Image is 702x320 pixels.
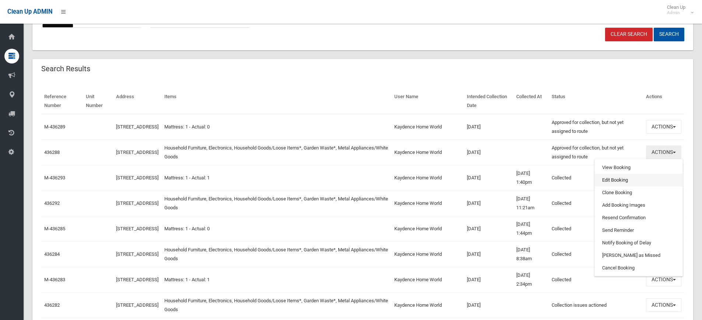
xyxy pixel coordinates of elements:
[513,89,549,114] th: Collected At
[595,224,682,237] a: Send Reminder
[161,267,391,292] td: Mattress: 1 - Actual: 1
[391,114,464,140] td: Kaydence Home World
[116,124,158,130] a: [STREET_ADDRESS]
[116,200,158,206] a: [STREET_ADDRESS]
[464,292,513,318] td: [DATE]
[595,211,682,224] a: Resend Confirmation
[391,241,464,267] td: Kaydence Home World
[549,165,643,190] td: Collected
[116,302,158,308] a: [STREET_ADDRESS]
[44,200,60,206] a: 436292
[116,251,158,257] a: [STREET_ADDRESS]
[464,140,513,165] td: [DATE]
[391,165,464,190] td: Kaydence Home World
[549,292,643,318] td: Collection issues actioned
[646,120,681,134] button: Actions
[391,190,464,216] td: Kaydence Home World
[116,277,158,282] a: [STREET_ADDRESS]
[464,114,513,140] td: [DATE]
[464,165,513,190] td: [DATE]
[116,149,158,155] a: [STREET_ADDRESS]
[513,216,549,241] td: [DATE] 1:44pm
[161,140,391,165] td: Household Furniture, Electronics, Household Goods/Loose Items*, Garden Waste*, Metal Appliances/W...
[113,89,161,114] th: Address
[595,161,682,174] a: View Booking
[161,241,391,267] td: Household Furniture, Electronics, Household Goods/Loose Items*, Garden Waste*, Metal Appliances/W...
[161,114,391,140] td: Mattress: 1 - Actual: 0
[44,149,60,155] a: 436288
[391,216,464,241] td: Kaydence Home World
[464,267,513,292] td: [DATE]
[161,292,391,318] td: Household Furniture, Electronics, Household Goods/Loose Items*, Garden Waste*, Metal Appliances/W...
[646,298,681,312] button: Actions
[549,216,643,241] td: Collected
[116,175,158,180] a: [STREET_ADDRESS]
[595,186,682,199] a: Clone Booking
[161,216,391,241] td: Mattress: 1 - Actual: 0
[595,237,682,249] a: Notify Booking of Delay
[513,165,549,190] td: [DATE] 1:40pm
[83,89,113,114] th: Unit Number
[643,89,684,114] th: Actions
[391,292,464,318] td: Kaydence Home World
[161,89,391,114] th: Items
[605,28,653,41] a: Clear Search
[464,241,513,267] td: [DATE]
[549,114,643,140] td: Approved for collection, but not yet assigned to route
[513,241,549,267] td: [DATE] 8:38am
[513,190,549,216] td: [DATE] 11:21am
[44,302,60,308] a: 436282
[44,124,65,130] a: M-436289
[595,249,682,262] a: [PERSON_NAME] as Missed
[44,277,65,282] a: M-436283
[646,273,681,286] button: Actions
[464,216,513,241] td: [DATE]
[7,8,52,15] span: Clean Up ADMIN
[116,226,158,231] a: [STREET_ADDRESS]
[161,165,391,190] td: Mattress: 1 - Actual: 1
[513,267,549,292] td: [DATE] 2:34pm
[161,190,391,216] td: Household Furniture, Electronics, Household Goods/Loose Items*, Garden Waste*, Metal Appliances/W...
[595,262,682,274] a: Cancel Booking
[32,62,99,76] header: Search Results
[391,140,464,165] td: Kaydence Home World
[595,174,682,186] a: Edit Booking
[41,89,83,114] th: Reference Number
[549,190,643,216] td: Collected
[391,267,464,292] td: Kaydence Home World
[464,190,513,216] td: [DATE]
[549,89,643,114] th: Status
[44,175,65,180] a: M-436293
[391,89,464,114] th: User Name
[464,89,513,114] th: Intended Collection Date
[549,140,643,165] td: Approved for collection, but not yet assigned to route
[595,199,682,211] a: Add Booking Images
[667,10,685,16] small: Admin
[654,28,684,41] button: Search
[549,267,643,292] td: Collected
[663,4,693,16] span: Clean Up
[549,241,643,267] td: Collected
[646,145,681,159] button: Actions
[44,251,60,257] a: 436284
[44,226,65,231] a: M-436285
